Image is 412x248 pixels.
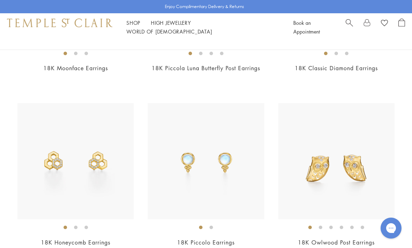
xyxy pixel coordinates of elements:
a: Book an Appointment [293,19,320,35]
a: 18K Honeycomb Earrings [41,239,110,246]
a: 18K Piccolo Earrings [177,239,235,246]
iframe: Gorgias live chat messenger [377,215,405,241]
a: World of [DEMOGRAPHIC_DATA]World of [DEMOGRAPHIC_DATA] [126,28,212,35]
a: 18K Moonface Earrings [43,64,108,72]
a: ShopShop [126,19,140,26]
a: Open Shopping Bag [398,19,405,36]
a: 18K Owlwood Post Earrings [298,239,375,246]
p: Enjoy Complimentary Delivery & Returns [165,3,244,10]
a: View Wishlist [381,19,388,29]
img: 18K Honeycomb Earrings [17,103,134,219]
a: High JewelleryHigh Jewellery [151,19,191,26]
img: 18K Piccolo Earrings [148,103,264,219]
a: 18K Classic Diamond Earrings [295,64,378,72]
img: 18K Owlwood Post Earrings [278,103,395,219]
a: 18K Piccola Luna Butterfly Post Earrings [152,64,260,72]
nav: Main navigation [126,19,278,36]
a: Search [346,19,353,36]
img: Temple St. Clair [7,19,112,27]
